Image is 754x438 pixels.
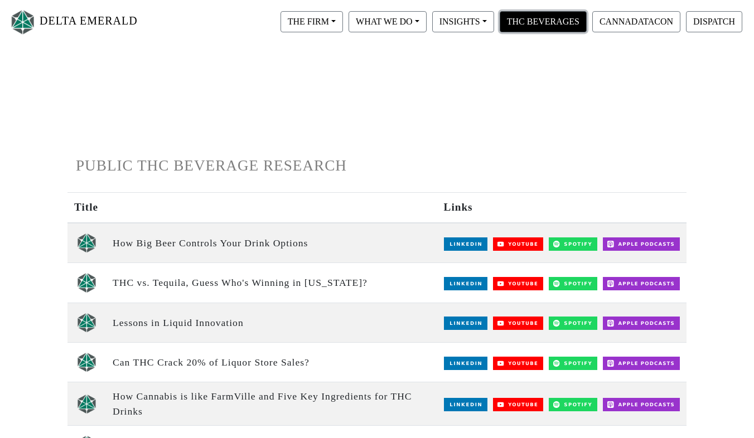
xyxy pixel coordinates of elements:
[603,277,680,290] img: Apple Podcasts
[77,313,96,333] img: unscripted logo
[589,16,683,26] a: CANNADATACON
[493,237,544,251] img: YouTube
[349,11,427,32] button: WHAT WE DO
[592,11,680,32] button: CANNADATACON
[67,193,106,223] th: Title
[106,382,437,426] td: How Cannabis is like FarmVille and Five Key Ingredients for THC Drinks
[437,193,687,223] th: Links
[77,394,96,414] img: unscripted logo
[444,237,487,251] img: LinkedIn
[77,233,96,253] img: unscripted logo
[444,398,487,411] img: LinkedIn
[549,398,597,411] img: Spotify
[493,357,544,370] img: YouTube
[77,352,96,372] img: unscripted logo
[106,303,437,342] td: Lessons in Liquid Innovation
[281,11,343,32] button: THE FIRM
[603,357,680,370] img: Apple Podcasts
[549,237,597,251] img: Spotify
[603,237,680,251] img: Apple Podcasts
[500,11,587,32] button: THC BEVERAGES
[493,277,544,290] img: YouTube
[444,317,487,330] img: LinkedIn
[493,398,544,411] img: YouTube
[444,277,487,290] img: LinkedIn
[106,343,437,382] td: Can THC Crack 20% of Liquor Store Sales?
[77,272,96,293] img: unscripted logo
[686,11,742,32] button: DISPATCH
[444,357,487,370] img: LinkedIn
[106,263,437,303] td: THC vs. Tequila, Guess Who's Winning in [US_STATE]?
[603,317,680,330] img: Apple Podcasts
[683,16,745,26] a: DISPATCH
[106,223,437,263] td: How Big Beer Controls Your Drink Options
[549,277,597,290] img: Spotify
[493,317,544,330] img: YouTube
[549,357,597,370] img: Spotify
[497,16,589,26] a: THC BEVERAGES
[76,157,678,175] h1: PUBLIC THC BEVERAGE RESEARCH
[549,317,597,330] img: Spotify
[9,4,138,40] a: DELTA EMERALD
[9,7,37,37] img: Logo
[603,398,680,411] img: Apple Podcasts
[432,11,494,32] button: INSIGHTS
